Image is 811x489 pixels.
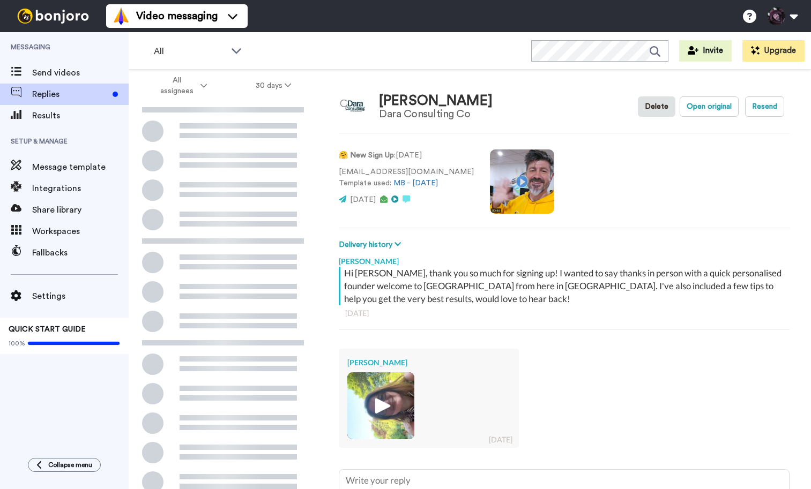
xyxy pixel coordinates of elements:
span: Workspaces [32,225,129,238]
span: Send videos [32,66,129,79]
img: 81e9e0bb-8227-43ec-a144-012b5b8bdeb3-thumb.jpg [347,372,414,439]
span: Share library [32,204,129,216]
span: [DATE] [350,196,376,204]
button: 30 days [232,76,316,95]
span: Message template [32,161,129,174]
button: Open original [680,96,739,117]
span: Collapse menu [48,461,92,469]
span: Fallbacks [32,246,129,259]
span: Results [32,109,129,122]
strong: 🤗 New Sign Up [339,152,394,159]
img: bj-logo-header-white.svg [13,9,93,24]
div: [PERSON_NAME] [339,251,790,267]
p: [EMAIL_ADDRESS][DOMAIN_NAME] Template used: [339,167,474,189]
div: [PERSON_NAME] [347,357,510,368]
button: Collapse menu [28,458,101,472]
span: Settings [32,290,129,303]
button: Delete [638,96,675,117]
span: Replies [32,88,108,101]
span: QUICK START GUIDE [9,326,86,333]
button: Delivery history [339,239,404,251]
div: Hi [PERSON_NAME], thank you so much for signing up! I wanted to say thanks in person with a quick... [344,267,787,305]
img: Image of Saghar Dara [339,92,368,122]
div: [DATE] [489,434,512,445]
div: Dara Consulting Co [379,108,493,120]
img: ic_play_thick.png [366,391,396,420]
span: 100% [9,339,25,348]
div: [PERSON_NAME] [379,93,493,109]
button: All assignees [131,71,232,101]
span: Integrations [32,182,129,195]
p: : [DATE] [339,150,474,161]
span: All assignees [155,75,198,96]
span: All [154,45,226,58]
a: MB - [DATE] [393,179,438,187]
div: [DATE] [345,308,783,319]
button: Resend [745,96,784,117]
img: vm-color.svg [113,7,130,25]
button: Upgrade [742,40,805,62]
button: Invite [679,40,732,62]
span: Video messaging [136,9,218,24]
